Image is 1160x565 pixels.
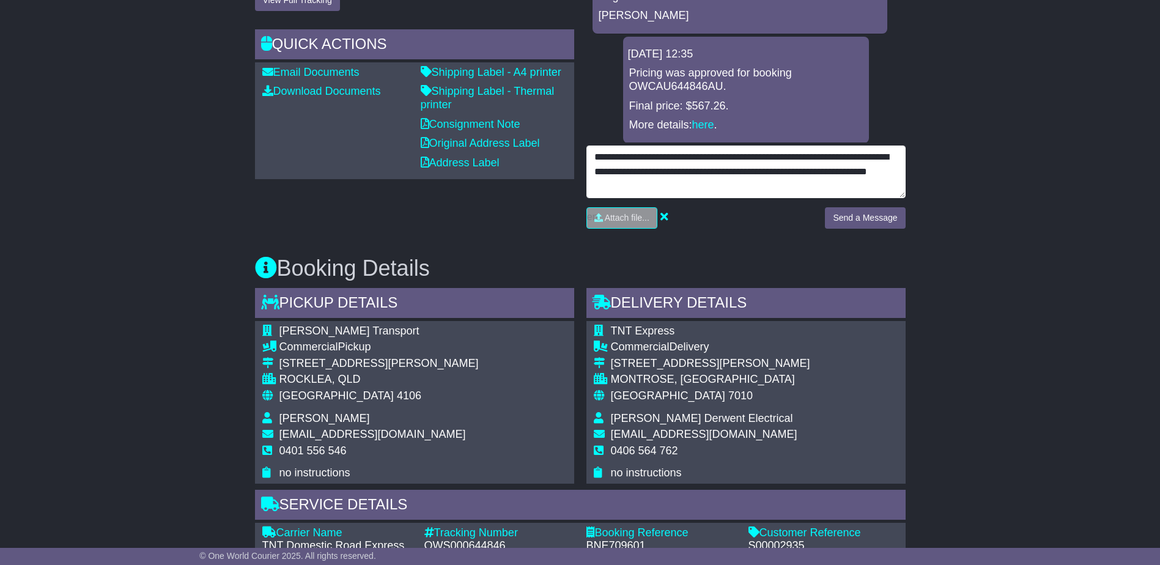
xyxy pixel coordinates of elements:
[611,445,678,457] span: 0406 564 762
[611,373,810,386] div: MONTROSE, [GEOGRAPHIC_DATA]
[255,29,574,62] div: Quick Actions
[255,490,906,523] div: Service Details
[748,526,898,540] div: Customer Reference
[279,357,479,371] div: [STREET_ADDRESS][PERSON_NAME]
[748,539,898,553] div: S00002935
[611,341,670,353] span: Commercial
[611,325,675,337] span: TNT Express
[629,100,863,113] p: Final price: $567.26.
[628,48,864,61] div: [DATE] 12:35
[728,390,753,402] span: 7010
[421,157,500,169] a: Address Label
[279,390,394,402] span: [GEOGRAPHIC_DATA]
[611,390,725,402] span: [GEOGRAPHIC_DATA]
[262,526,412,540] div: Carrier Name
[279,445,347,457] span: 0401 556 546
[611,428,797,440] span: [EMAIL_ADDRESS][DOMAIN_NAME]
[255,256,906,281] h3: Booking Details
[255,288,574,321] div: Pickup Details
[424,526,574,540] div: Tracking Number
[397,390,421,402] span: 4106
[611,357,810,371] div: [STREET_ADDRESS][PERSON_NAME]
[199,551,376,561] span: © One World Courier 2025. All rights reserved.
[279,325,419,337] span: [PERSON_NAME] Transport
[421,137,540,149] a: Original Address Label
[279,341,338,353] span: Commercial
[421,85,555,111] a: Shipping Label - Thermal printer
[421,118,520,130] a: Consignment Note
[279,373,479,386] div: ROCKLEA, QLD
[262,66,360,78] a: Email Documents
[279,412,370,424] span: [PERSON_NAME]
[611,341,810,354] div: Delivery
[629,119,863,132] p: More details: .
[586,539,736,553] div: BNE709601
[692,119,714,131] a: here
[825,207,905,229] button: Send a Message
[611,467,682,479] span: no instructions
[279,467,350,479] span: no instructions
[611,412,793,424] span: [PERSON_NAME] Derwent Electrical
[629,67,863,93] p: Pricing was approved for booking OWCAU644846AU.
[424,539,574,553] div: OWS000644846
[279,341,479,354] div: Pickup
[262,85,381,97] a: Download Documents
[262,539,412,553] div: TNT Domestic Road Express
[279,428,466,440] span: [EMAIL_ADDRESS][DOMAIN_NAME]
[586,288,906,321] div: Delivery Details
[421,66,561,78] a: Shipping Label - A4 printer
[586,526,736,540] div: Booking Reference
[599,9,881,23] p: [PERSON_NAME]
